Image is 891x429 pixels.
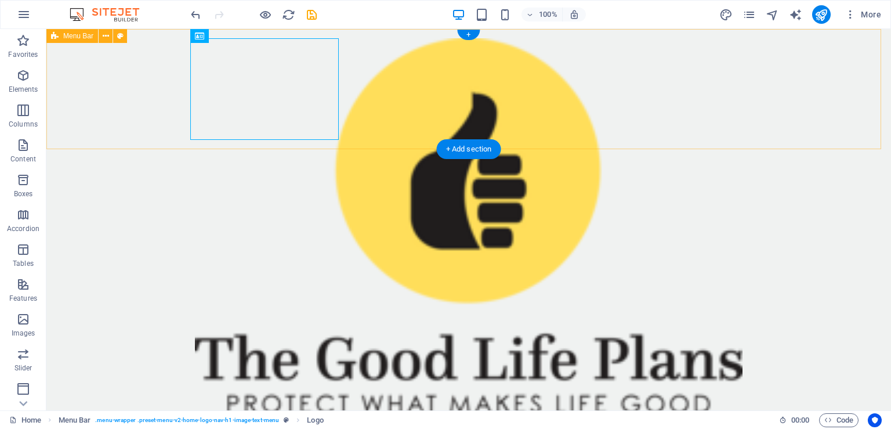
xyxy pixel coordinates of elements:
span: 00 00 [791,413,809,427]
i: This element is a customizable preset [284,417,289,423]
button: 100% [521,8,563,21]
p: Boxes [14,189,33,199]
h6: Session time [779,413,810,427]
p: Features [9,294,37,303]
span: . menu-wrapper .preset-menu-v2-home-logo-nav-h1-image-text-menu [95,413,279,427]
h6: 100% [539,8,557,21]
button: Usercentrics [868,413,882,427]
p: Images [12,329,35,338]
span: More [845,9,881,20]
button: reload [281,8,295,21]
button: save [305,8,318,21]
p: Content [10,154,36,164]
span: Logo [307,413,323,427]
div: + Add section [437,139,501,159]
i: Save (Ctrl+S) [305,8,318,21]
i: Reload page [282,8,295,21]
p: Columns [9,120,38,129]
p: Slider [15,363,32,373]
span: Click to select. Double-click to edit [59,413,91,427]
button: undo [189,8,202,21]
i: Publish [814,8,828,21]
i: Design (Ctrl+Alt+Y) [719,8,733,21]
i: AI Writer [789,8,802,21]
button: More [840,5,886,24]
a: Click to cancel selection. Double-click to open Pages [9,413,41,427]
p: Tables [13,259,34,268]
button: publish [812,5,831,24]
p: Accordion [7,224,39,233]
p: Elements [9,85,38,94]
img: Editor Logo [67,8,154,21]
i: Undo: Change image width (Ctrl+Z) [189,8,202,21]
button: Code [819,413,859,427]
i: On resize automatically adjust zoom level to fit chosen device. [569,9,579,20]
button: design [719,8,733,21]
nav: breadcrumb [59,413,324,427]
span: : [799,416,801,424]
span: Menu Bar [63,33,93,39]
span: Code [824,413,853,427]
button: pages [742,8,756,21]
button: Click here to leave preview mode and continue editing [258,8,272,21]
i: Navigator [766,8,779,21]
button: navigator [766,8,780,21]
p: Favorites [8,50,38,59]
div: + [457,30,480,40]
i: Pages (Ctrl+Alt+S) [742,8,756,21]
button: text_generator [789,8,803,21]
